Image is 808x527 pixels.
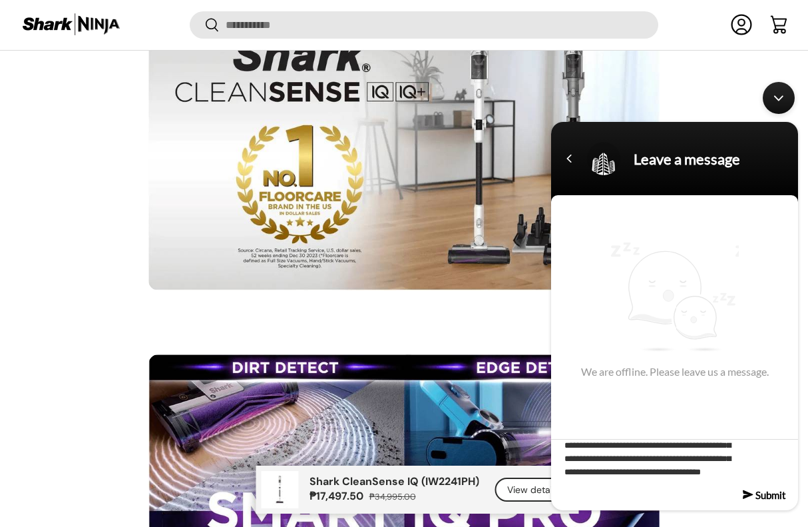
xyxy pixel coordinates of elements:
[369,491,416,502] s: ₱34,995.00
[495,478,571,502] a: View details
[309,489,367,503] strong: ₱17,497.50
[544,75,805,517] iframe: SalesIQ Chatwindow
[21,12,121,38] img: Shark Ninja Philippines
[262,471,299,508] img: shark-kion-iw2241-full-view-shark-ninja-philippines
[309,475,479,488] p: Shark CleanSense IQ (IW2241PH)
